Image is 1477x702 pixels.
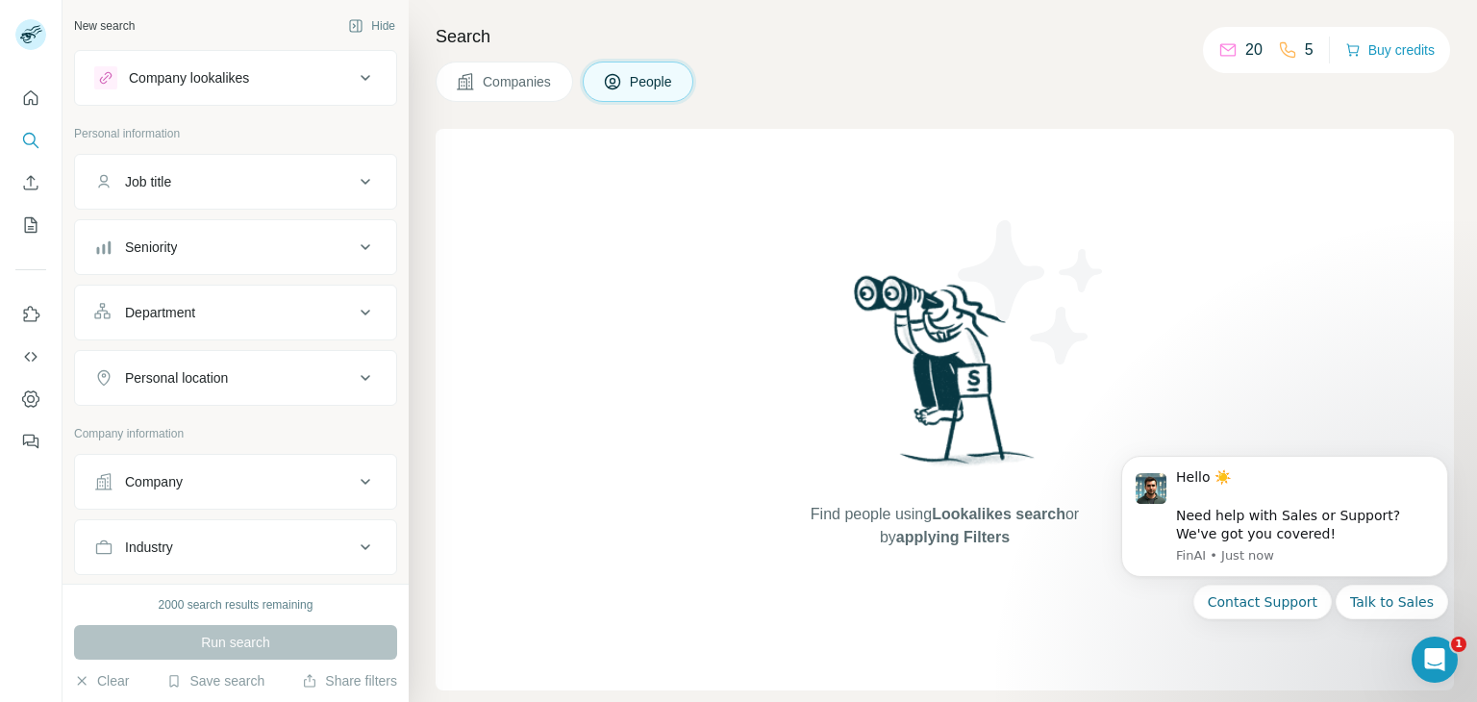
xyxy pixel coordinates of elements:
[15,165,46,200] button: Enrich CSV
[125,303,195,322] div: Department
[166,671,264,690] button: Save search
[1345,37,1435,63] button: Buy credits
[74,671,129,690] button: Clear
[896,529,1010,545] span: applying Filters
[75,355,396,401] button: Personal location
[790,503,1098,549] span: Find people using or by
[15,382,46,416] button: Dashboard
[1245,38,1263,62] p: 20
[74,125,397,142] p: Personal information
[15,123,46,158] button: Search
[1305,38,1314,62] p: 5
[945,206,1118,379] img: Surfe Illustration - Stars
[75,289,396,336] button: Department
[125,368,228,388] div: Personal location
[75,55,396,101] button: Company lookalikes
[1451,637,1466,652] span: 1
[15,424,46,459] button: Feedback
[75,524,396,570] button: Industry
[483,72,553,91] span: Companies
[845,270,1045,485] img: Surfe Illustration - Woman searching with binoculars
[335,12,409,40] button: Hide
[74,17,135,35] div: New search
[630,72,674,91] span: People
[1092,433,1477,692] iframe: Intercom notifications message
[125,538,173,557] div: Industry
[75,159,396,205] button: Job title
[74,425,397,442] p: Company information
[1412,637,1458,683] iframe: Intercom live chat
[125,172,171,191] div: Job title
[15,81,46,115] button: Quick start
[125,472,183,491] div: Company
[75,224,396,270] button: Seniority
[15,339,46,374] button: Use Surfe API
[15,208,46,242] button: My lists
[15,297,46,332] button: Use Surfe on LinkedIn
[159,596,313,614] div: 2000 search results remaining
[75,459,396,505] button: Company
[436,23,1454,50] h4: Search
[125,238,177,257] div: Seniority
[302,671,397,690] button: Share filters
[932,506,1065,522] span: Lookalikes search
[129,68,249,88] div: Company lookalikes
